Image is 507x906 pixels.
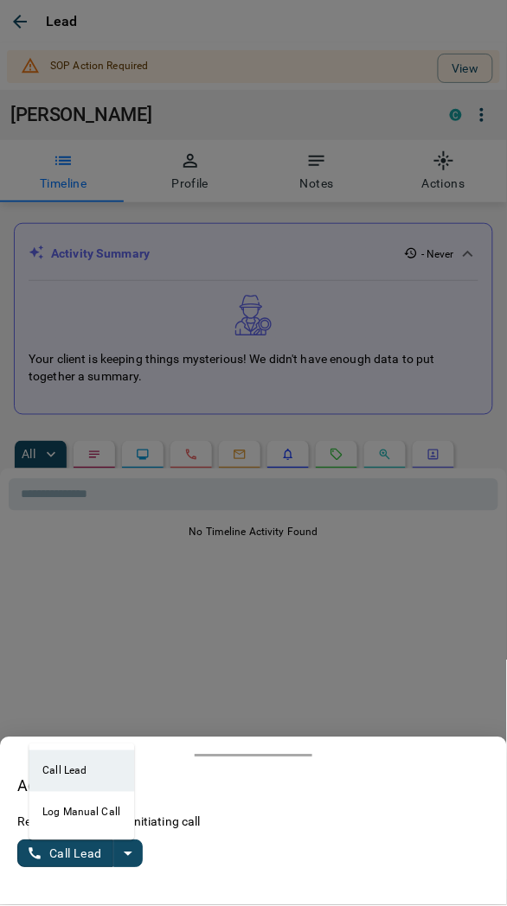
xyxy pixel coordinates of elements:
li: Log Manual Call [29,792,134,833]
button: Call Lead [17,840,113,868]
li: Call Lead [29,750,134,792]
div: split button [17,840,143,868]
p: Reach out to lead by initiating call [17,813,201,832]
p: Action Required: [17,775,490,798]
